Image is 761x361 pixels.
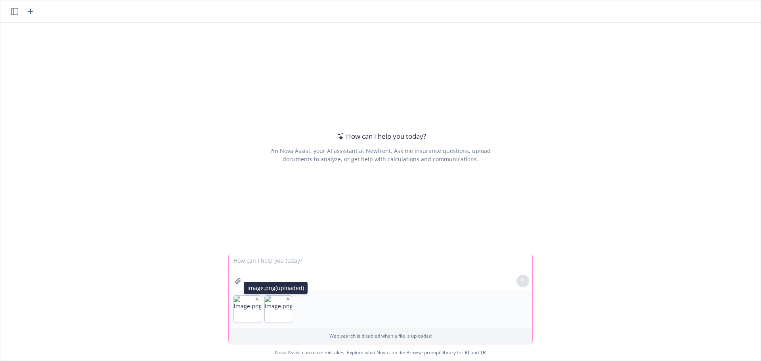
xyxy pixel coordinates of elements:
[269,147,492,163] div: I'm Nova Assist, your AI assistant at Newfront. Ask me insurance questions, upload documents to a...
[335,131,426,141] div: How can I help you today?
[233,332,528,339] p: Web search is disabled when a file is uploaded
[234,296,261,323] img: image.png
[265,296,292,323] img: image.png
[4,344,757,361] span: Nova Assist can make mistakes. Explore what Nova can do: Browse prompt library for and
[465,349,469,356] a: BI
[480,349,486,356] a: TR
